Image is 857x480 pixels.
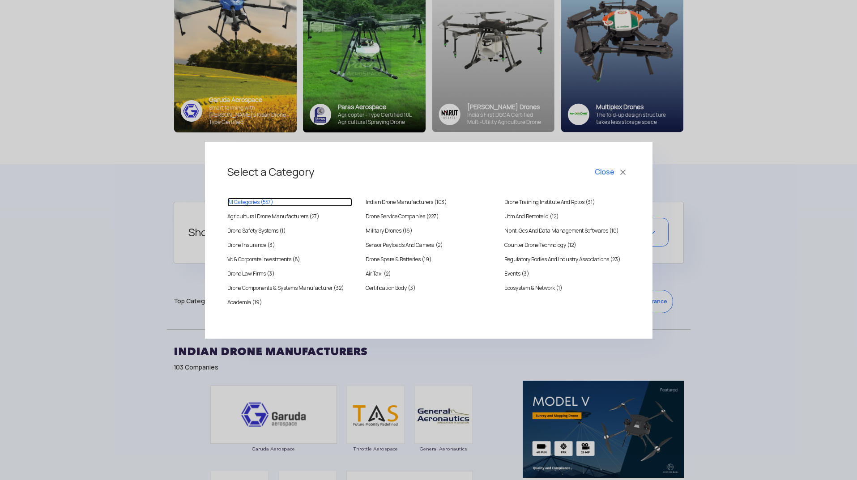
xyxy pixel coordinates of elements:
a: Agricultural Drone Manufacturers (27) [227,212,353,221]
a: Vc & Corporate Investments (8) [227,255,353,264]
a: Drone Training Institute And Rptos (31) [504,198,630,207]
a: Ecosystem & Network (1) [504,284,630,293]
a: Drone Law Firms (3) [227,269,353,278]
a: Events (3) [504,269,630,278]
a: Certification Body (3) [366,284,491,293]
span: 557 [263,199,271,206]
a: Military Drones (16) [366,226,491,235]
a: Sensor Payloads And Camera (2) [366,241,491,250]
a: Utm And Remote Id (12) [504,212,630,221]
a: Drone Components & Systems Manufacturer (32) [227,284,353,293]
a: All Categories (557) [227,198,353,207]
a: Counter Drone Technology (12) [504,241,630,250]
a: Regulatory Bodies And Industry Associations (23) [504,255,630,264]
h3: Select a Category [227,157,630,187]
a: Drone Safety Systems (1) [227,226,353,235]
a: Drone Insurance (3) [227,241,353,250]
a: Drone Service Companies (227) [366,212,491,221]
a: Npnt, Gcs And Data Management Softwares (10) [504,226,630,235]
button: Close [593,165,630,180]
a: Indian Drone Manufacturers (103) [366,198,491,207]
a: Academia (19) [227,298,353,307]
a: Drone Spare & Batteries (19) [366,255,491,264]
a: Air Taxi (2) [366,269,491,278]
